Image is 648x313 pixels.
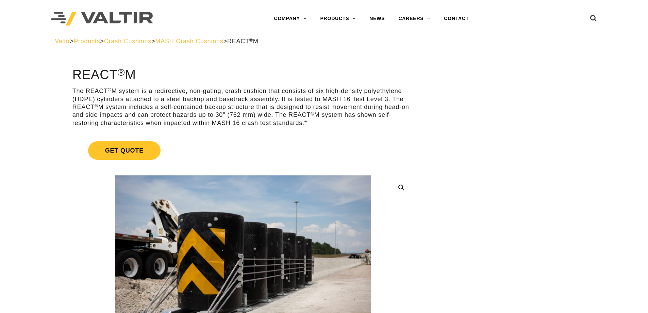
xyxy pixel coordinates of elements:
sup: ® [95,103,98,108]
a: Get Quote [72,133,414,168]
sup: ® [311,111,314,116]
img: Valtir [51,12,153,26]
a: NEWS [363,12,392,26]
a: Crash Cushions [104,38,151,45]
sup: ® [118,67,125,78]
sup: ® [108,87,112,92]
a: Valtir [55,38,70,45]
a: PRODUCTS [313,12,363,26]
span: REACT M [227,38,259,45]
p: The REACT M system is a redirective, non-gating, crash cushion that consists of six high-density ... [72,87,414,127]
a: Products [74,38,100,45]
sup: ® [249,37,253,43]
h1: REACT M [72,68,414,82]
span: Get Quote [88,141,161,160]
a: CONTACT [437,12,476,26]
a: COMPANY [267,12,313,26]
div: > > > > [55,37,593,45]
a: CAREERS [392,12,437,26]
a: MASH Crash Cushions [155,38,223,45]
